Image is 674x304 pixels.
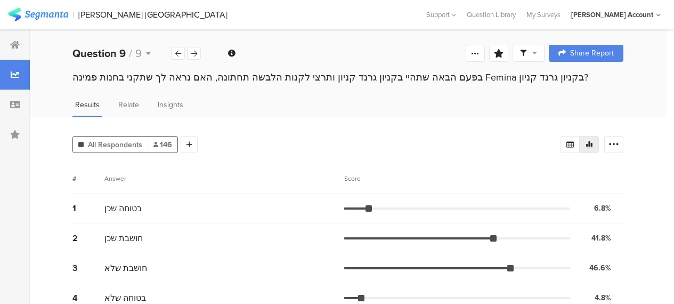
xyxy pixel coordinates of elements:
div: 41.8% [591,233,611,244]
div: 4 [72,292,104,304]
img: segmanta logo [8,8,68,21]
span: Insights [158,99,183,110]
div: 2 [72,232,104,244]
span: Share Report [570,50,614,57]
div: [PERSON_NAME] [GEOGRAPHIC_DATA] [78,10,228,20]
span: Results [75,99,100,110]
div: Score [344,174,367,183]
span: 146 [153,139,172,150]
div: 3 [72,262,104,274]
div: 6.8% [594,203,611,214]
div: בפעם הבאה שתהיי בקניון גרנד קניון ותרצי לקנות הלבשה תחתונה, האם נראה לך שתקני בחנות פמינה Femina ... [72,70,623,84]
div: 4.8% [595,292,611,303]
span: / [129,45,132,61]
div: [PERSON_NAME] Account [571,10,653,20]
div: Answer [104,174,126,183]
a: Question Library [461,10,521,20]
span: חושבת שלא [104,262,147,274]
span: בטוחה שלא [104,292,146,304]
span: All Respondents [88,139,142,150]
a: My Surveys [521,10,566,20]
div: | [72,9,74,21]
b: Question 9 [72,45,126,61]
div: Support [426,6,456,23]
div: 1 [72,202,104,214]
span: בטוחה שכן [104,202,142,214]
div: 46.6% [589,262,611,274]
span: 9 [135,45,142,61]
div: # [72,174,104,183]
span: Relate [118,99,139,110]
span: חושבת שכן [104,232,143,244]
